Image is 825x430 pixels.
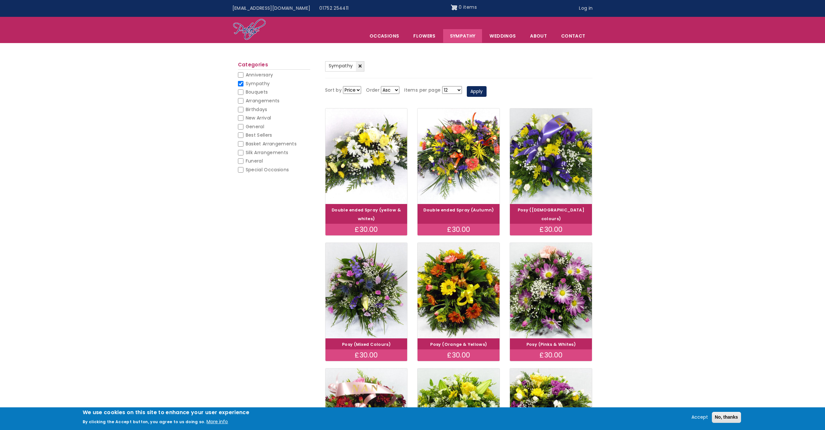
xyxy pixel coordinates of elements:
img: Home [233,18,266,41]
img: Shopping cart [451,2,457,13]
button: Apply [467,86,487,97]
img: Posy (Orange & Yellows) [418,243,500,338]
span: Best Sellers [246,132,272,138]
span: New Arrival [246,115,271,121]
a: Posy ([DEMOGRAPHIC_DATA] colours) [518,207,584,221]
div: £30.00 [325,349,407,361]
h2: Categories [238,62,310,70]
span: Special Occasions [246,166,289,173]
button: More info [206,418,228,426]
a: Double ended Spray (yellow & whites) [332,207,401,221]
p: By clicking the Accept button, you agree to us doing so. [83,419,206,424]
div: £30.00 [510,224,592,235]
a: 01752 254411 [315,2,353,15]
a: About [523,29,554,43]
img: Double ended Spray (yellow & whites) [325,108,407,204]
div: £30.00 [325,224,407,235]
img: Posy (Male colours) [510,108,592,204]
a: Flowers [407,29,442,43]
span: General [246,123,264,130]
img: Posy (Pinks & Whites) [510,243,592,338]
a: Double ended Spray (Autumn) [423,207,494,213]
span: 0 items [459,4,477,10]
span: Bouquets [246,89,268,95]
a: Contact [554,29,592,43]
a: Posy (Orange & Yellows) [430,342,487,347]
label: Items per page [404,86,441,94]
span: Silk Arrangements [246,149,289,156]
a: Shopping cart 0 items [451,2,477,13]
span: Basket Arrangements [246,141,297,147]
span: Birthdays [246,106,267,113]
div: £30.00 [510,349,592,361]
span: Anniversary [246,72,273,78]
img: Posy (Mixed Colours) [325,243,407,338]
label: Order [366,86,380,94]
a: [EMAIL_ADDRESS][DOMAIN_NAME] [228,2,315,15]
span: Occasions [363,29,406,43]
img: Double ended Spray (Autumn) [418,108,500,204]
div: £30.00 [418,224,500,235]
button: Accept [689,413,711,421]
h2: We use cookies on this site to enhance your user experience [83,409,250,416]
div: £30.00 [418,349,500,361]
a: Sympathy [325,61,365,72]
label: Sort by [325,86,342,94]
span: Funeral [246,158,263,164]
span: Weddings [483,29,523,43]
a: Posy (Mixed Colours) [342,342,391,347]
a: Sympathy [443,29,482,43]
span: Sympathy [246,80,270,87]
a: Posy (Pinks & Whites) [526,342,576,347]
button: No, thanks [712,412,741,423]
span: Arrangements [246,97,280,104]
span: Sympathy [329,62,353,69]
a: Log in [574,2,597,15]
